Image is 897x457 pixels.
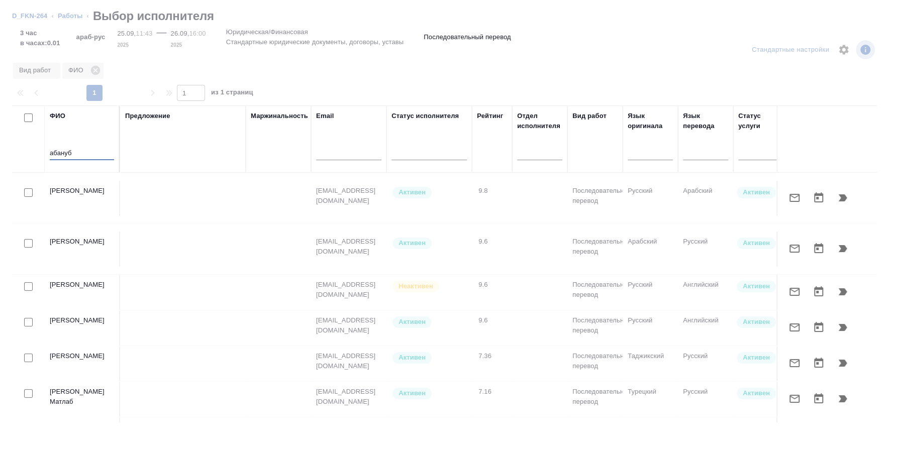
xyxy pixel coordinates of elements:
[45,181,120,216] td: [PERSON_NAME]
[831,280,855,304] button: Продолжить
[24,354,33,362] input: Выбери исполнителей, чтобы отправить приглашение на работу
[831,387,855,411] button: Продолжить
[125,111,170,121] div: Предложение
[807,280,831,304] button: Открыть календарь загрузки
[831,186,855,210] button: Продолжить
[782,280,807,304] button: Отправить предложение о работе
[807,351,831,375] button: Открыть календарь загрузки
[45,346,120,381] td: [PERSON_NAME]
[807,186,831,210] button: Открыть календарь загрузки
[45,275,120,310] td: [PERSON_NAME]
[782,315,807,339] button: Отправить предложение о работе
[45,310,120,346] td: [PERSON_NAME]
[24,389,33,398] input: Выбери исполнителей, чтобы отправить приглашение на работу
[251,111,308,121] div: Маржинальность
[24,239,33,248] input: Выбери исполнителей, чтобы отправить приглашение на работу
[517,111,562,131] div: Отдел исполнителя
[782,387,807,411] button: Отправить предложение о работе
[628,111,673,131] div: Язык оригинала
[807,237,831,261] button: Открыть календарь загрузки
[45,382,120,417] td: [PERSON_NAME] Матлаб
[831,237,855,261] button: Продолжить
[831,315,855,339] button: Продолжить
[316,111,334,121] div: Email
[50,111,65,121] div: ФИО
[424,32,511,42] p: Последовательный перевод
[24,188,33,197] input: Выбери исполнителей, чтобы отправить приглашение на работу
[683,111,728,131] div: Язык перевода
[782,186,807,210] button: Отправить предложение о работе
[477,111,503,121] div: Рейтинг
[738,111,783,131] div: Статус услуги
[391,111,459,121] div: Статус исполнителя
[807,315,831,339] button: Открыть календарь загрузки
[782,237,807,261] button: Отправить предложение о работе
[24,318,33,326] input: Выбери исполнителей, чтобы отправить приглашение на работу
[45,417,120,452] td: [PERSON_NAME] Матлаб
[807,387,831,411] button: Открыть календарь загрузки
[572,111,607,121] div: Вид работ
[782,351,807,375] button: Отправить предложение о работе
[45,232,120,267] td: [PERSON_NAME]
[24,282,33,291] input: Выбери исполнителей, чтобы отправить приглашение на работу
[831,351,855,375] button: Продолжить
